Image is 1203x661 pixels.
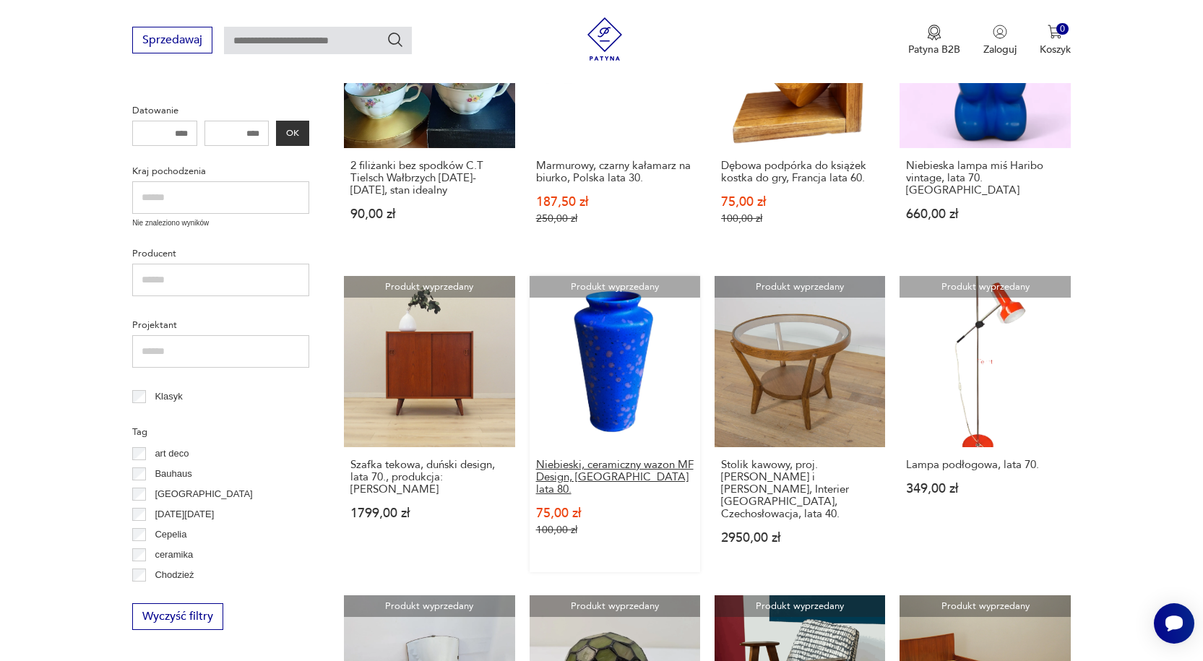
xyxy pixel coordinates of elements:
[132,603,223,630] button: Wyczyść filtry
[536,212,694,225] p: 250,00 zł
[715,276,885,571] a: Produkt wyprzedanyStolik kawowy, proj. K. Koželka i A. Kropáček, Interier Praha, Czechosłowacja, ...
[927,25,941,40] img: Ikona medalu
[721,160,879,184] h3: Dębowa podpórka do książek kostka do gry, Francja lata 60.
[536,507,694,519] p: 75,00 zł
[350,208,508,220] p: 90,00 zł
[721,459,879,520] h3: Stolik kawowy, proj. [PERSON_NAME] i [PERSON_NAME], Interier [GEOGRAPHIC_DATA], Czechosłowacja, l...
[155,587,191,603] p: Ćmielów
[155,446,189,462] p: art deco
[1040,43,1071,56] p: Koszyk
[276,121,309,146] button: OK
[387,31,404,48] button: Szukaj
[132,246,309,262] p: Producent
[536,196,694,208] p: 187,50 zł
[993,25,1007,39] img: Ikonka użytkownika
[530,276,700,571] a: Produkt wyprzedanyNiebieski, ceramiczny wazon MF Design, Niemcy lata 80.Niebieski, ceramiczny waz...
[583,17,626,61] img: Patyna - sklep z meblami i dekoracjami vintage
[721,532,879,544] p: 2950,00 zł
[536,160,694,184] h3: Marmurowy, czarny kałamarz na biurko, Polska lata 30.
[132,36,212,46] a: Sprzedawaj
[350,160,508,196] h3: 2 filiżanki bez spodków C.T Tielsch Wałbrzych [DATE]-[DATE], stan idealny
[906,483,1064,495] p: 349,00 zł
[155,506,214,522] p: [DATE][DATE]
[908,25,960,56] button: Patyna B2B
[155,547,193,563] p: ceramika
[1056,23,1069,35] div: 0
[900,276,1070,571] a: Produkt wyprzedanyLampa podłogowa, lata 70.Lampa podłogowa, lata 70.349,00 zł
[1048,25,1062,39] img: Ikona koszyka
[721,212,879,225] p: 100,00 zł
[132,103,309,118] p: Datowanie
[908,43,960,56] p: Patyna B2B
[906,160,1064,196] h3: Niebieska lampa miś Haribo vintage, lata 70. [GEOGRAPHIC_DATA]
[983,43,1017,56] p: Zaloguj
[155,527,186,543] p: Cepelia
[344,276,514,571] a: Produkt wyprzedanySzafka tekowa, duński design, lata 70., produkcja: DaniaSzafka tekowa, duński d...
[908,25,960,56] a: Ikona medaluPatyna B2B
[983,25,1017,56] button: Zaloguj
[1154,603,1194,644] iframe: Smartsupp widget button
[132,424,309,440] p: Tag
[721,196,879,208] p: 75,00 zł
[155,567,194,583] p: Chodzież
[350,459,508,496] h3: Szafka tekowa, duński design, lata 70., produkcja: [PERSON_NAME]
[1040,25,1071,56] button: 0Koszyk
[155,466,191,482] p: Bauhaus
[132,217,309,229] p: Nie znaleziono wyników
[350,507,508,519] p: 1799,00 zł
[906,459,1064,471] h3: Lampa podłogowa, lata 70.
[132,163,309,179] p: Kraj pochodzenia
[536,524,694,536] p: 100,00 zł
[155,486,252,502] p: [GEOGRAPHIC_DATA]
[132,27,212,53] button: Sprzedawaj
[906,208,1064,220] p: 660,00 zł
[132,317,309,333] p: Projektant
[536,459,694,496] h3: Niebieski, ceramiczny wazon MF Design, [GEOGRAPHIC_DATA] lata 80.
[155,389,182,405] p: Klasyk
